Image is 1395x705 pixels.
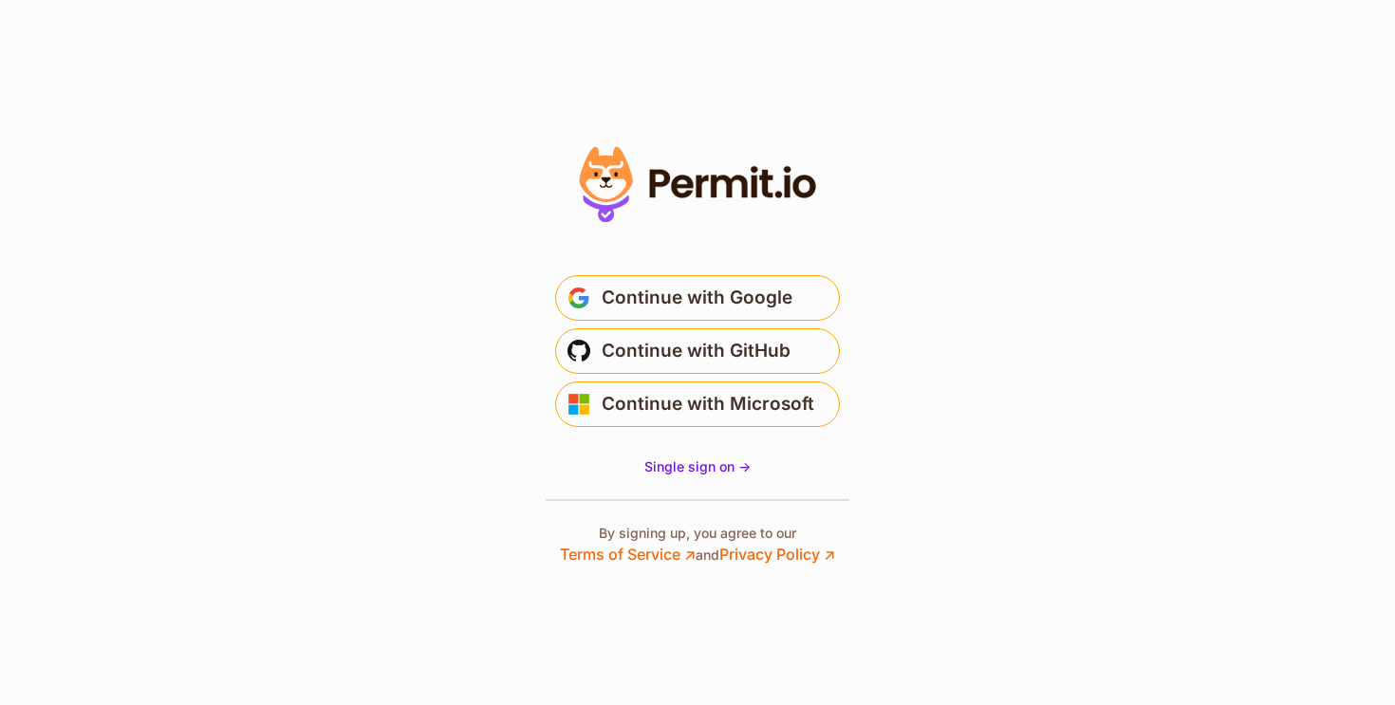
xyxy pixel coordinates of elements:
button: Continue with Microsoft [555,381,840,427]
span: Continue with Google [602,283,792,313]
span: Continue with Microsoft [602,389,814,419]
a: Privacy Policy ↗ [719,545,835,564]
span: Continue with GitHub [602,336,790,366]
a: Terms of Service ↗ [560,545,696,564]
span: Single sign on -> [644,458,751,474]
a: Single sign on -> [644,457,751,476]
p: By signing up, you agree to our and [560,524,835,566]
button: Continue with GitHub [555,328,840,374]
button: Continue with Google [555,275,840,321]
